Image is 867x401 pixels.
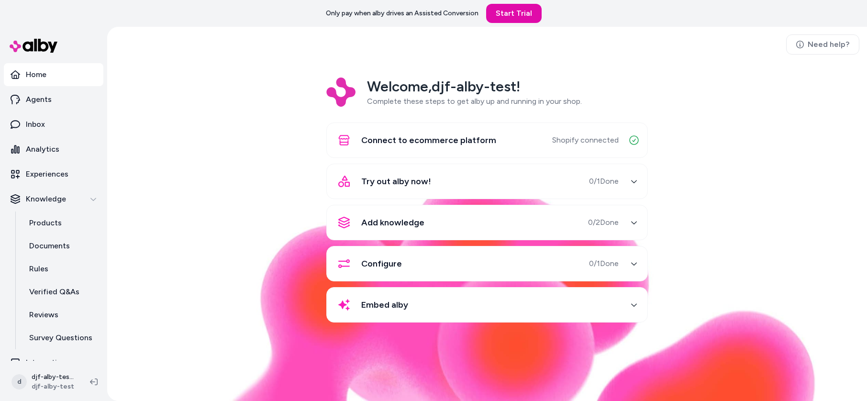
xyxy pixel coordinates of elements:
[29,263,48,275] p: Rules
[32,382,75,391] span: djf-alby-test
[367,78,582,96] h2: Welcome, djf-alby-test !
[4,113,103,136] a: Inbox
[588,217,619,228] span: 0 / 2 Done
[20,212,103,234] a: Products
[29,217,62,229] p: Products
[4,163,103,186] a: Experiences
[26,69,46,80] p: Home
[20,326,103,349] a: Survey Questions
[589,258,619,269] span: 0 / 1 Done
[20,280,103,303] a: Verified Q&As
[786,34,859,55] a: Need help?
[4,63,103,86] a: Home
[29,332,92,344] p: Survey Questions
[333,129,642,152] button: Connect to ecommerce platformShopify connected
[361,175,431,188] span: Try out alby now!
[552,134,619,146] span: Shopify connected
[486,4,542,23] a: Start Trial
[367,97,582,106] span: Complete these steps to get alby up and running in your shop.
[333,252,642,275] button: Configure0/1Done
[29,309,58,321] p: Reviews
[333,293,642,316] button: Embed alby
[333,170,642,193] button: Try out alby now!0/1Done
[11,374,27,390] span: d
[20,234,103,257] a: Documents
[6,367,82,397] button: ddjf-alby-test Shopifydjf-alby-test
[326,78,356,107] img: Logo
[29,240,70,252] p: Documents
[361,298,408,312] span: Embed alby
[26,357,70,368] p: Integrations
[361,257,402,270] span: Configure
[20,257,103,280] a: Rules
[4,138,103,161] a: Analytics
[589,176,619,187] span: 0 / 1 Done
[361,216,424,229] span: Add knowledge
[26,94,52,105] p: Agents
[26,168,68,180] p: Experiences
[361,134,496,147] span: Connect to ecommerce platform
[26,144,59,155] p: Analytics
[26,193,66,205] p: Knowledge
[4,351,103,374] a: Integrations
[32,372,75,382] p: djf-alby-test Shopify
[4,188,103,211] button: Knowledge
[20,303,103,326] a: Reviews
[26,119,45,130] p: Inbox
[10,39,57,53] img: alby Logo
[29,286,79,298] p: Verified Q&As
[4,88,103,111] a: Agents
[326,9,478,18] p: Only pay when alby drives an Assisted Conversion
[333,211,642,234] button: Add knowledge0/2Done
